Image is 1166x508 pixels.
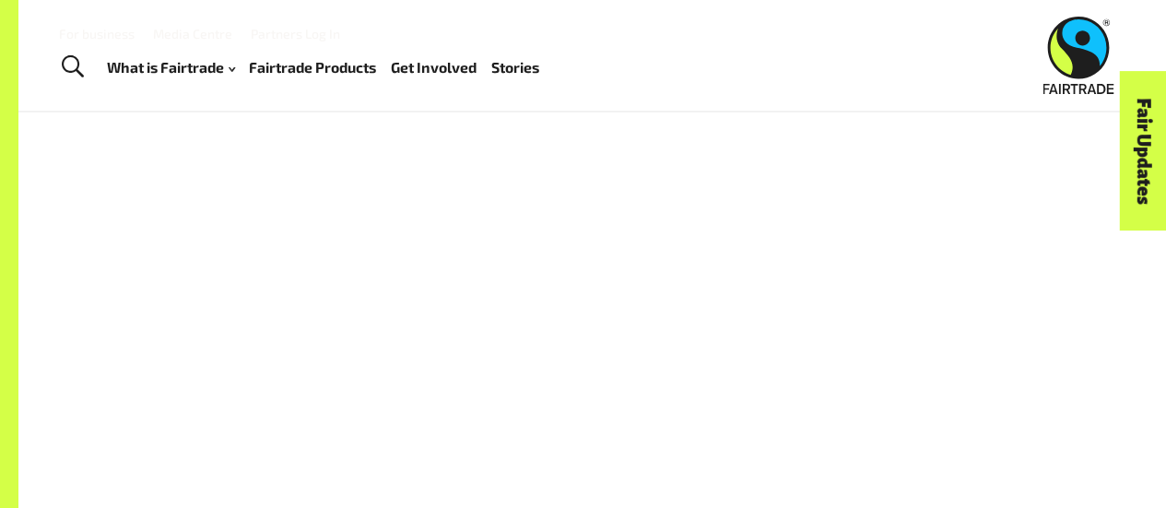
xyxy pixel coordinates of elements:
a: Stories [491,54,539,80]
a: For business [59,26,135,41]
a: Fairtrade Products [249,54,376,80]
a: What is Fairtrade [107,54,235,80]
a: Media Centre [153,26,232,41]
img: Fairtrade Australia New Zealand logo [1043,17,1114,94]
a: Toggle Search [50,44,95,90]
a: Get Involved [391,54,477,80]
a: Partners Log In [251,26,340,41]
